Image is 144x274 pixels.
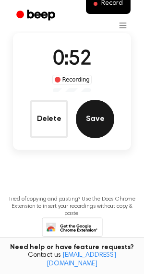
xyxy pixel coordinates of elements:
button: Delete Audio Record [30,100,68,138]
span: Contact us [6,251,138,268]
div: Recording [52,75,92,84]
span: 0:52 [53,49,91,70]
a: [EMAIL_ADDRESS][DOMAIN_NAME] [47,252,116,267]
button: Open menu [111,14,134,37]
p: Tired of copying and pasting? Use the Docs Chrome Extension to insert your recordings without cop... [8,196,136,217]
a: Beep [10,6,64,25]
button: Save Audio Record [76,100,114,138]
